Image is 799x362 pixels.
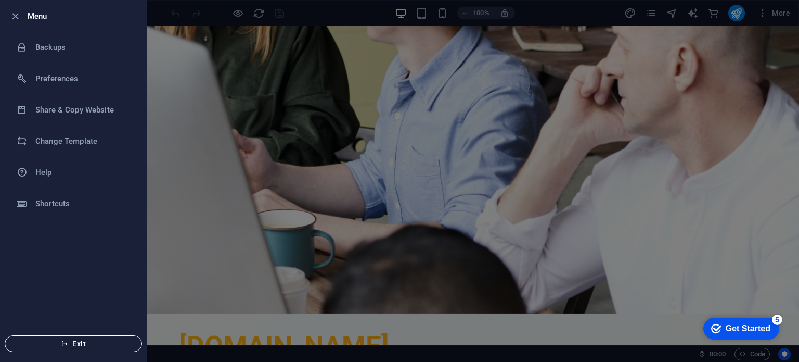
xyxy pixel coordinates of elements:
h6: Change Template [35,135,132,147]
h6: Preferences [35,72,132,85]
div: Get Started [28,11,73,21]
button: Exit [5,335,142,352]
h6: Help [35,166,132,179]
a: Help [1,157,146,188]
div: Get Started 5 items remaining, 0% complete [6,5,82,27]
h6: Backups [35,41,132,54]
span: Exit [14,340,133,348]
h6: Share & Copy Website [35,104,132,116]
h6: Shortcuts [35,197,132,210]
h6: Menu [28,10,138,22]
div: 5 [74,2,85,13]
